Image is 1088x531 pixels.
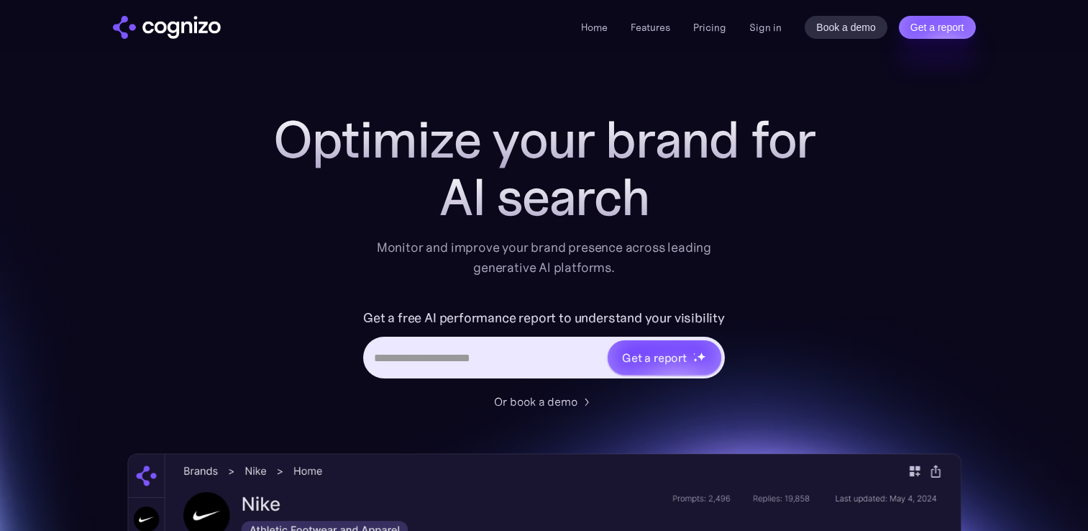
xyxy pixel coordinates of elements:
label: Get a free AI performance report to understand your visibility [363,307,725,330]
div: AI search [257,168,832,226]
img: star [697,352,706,361]
img: cognizo logo [113,16,221,39]
a: Features [631,21,670,34]
a: Get a report [899,16,976,39]
a: Pricing [693,21,726,34]
div: Or book a demo [494,393,577,410]
a: Get a reportstarstarstar [606,339,723,376]
a: Or book a demo [494,393,595,410]
div: Get a report [622,349,687,366]
img: star [693,353,695,355]
a: home [113,16,221,39]
h1: Optimize your brand for [257,111,832,168]
a: Home [581,21,608,34]
form: Hero URL Input Form [363,307,725,386]
a: Book a demo [805,16,887,39]
div: Monitor and improve your brand presence across leading generative AI platforms. [367,237,721,278]
a: Sign in [749,19,782,36]
img: star [693,358,698,363]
